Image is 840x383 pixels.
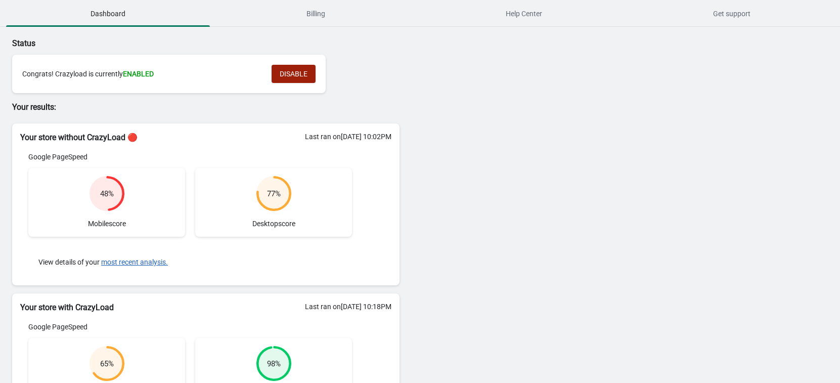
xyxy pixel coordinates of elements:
[422,5,626,23] span: Help Center
[630,5,834,23] span: Get support
[100,359,114,369] div: 65 %
[305,302,391,312] div: Last ran on [DATE] 10:18PM
[20,132,391,144] h2: Your store without CrazyLoad 🔴
[6,5,210,23] span: Dashboard
[305,132,391,142] div: Last ran on [DATE] 10:02PM
[272,65,316,83] button: DISABLE
[28,322,352,332] div: Google PageSpeed
[28,168,185,237] div: Mobile score
[267,189,281,199] div: 77 %
[123,70,154,78] span: ENABLED
[280,70,307,78] span: DISABLE
[22,69,261,79] div: Congrats! Crazyload is currently
[20,302,391,314] h2: Your store with CrazyLoad
[195,168,352,237] div: Desktop score
[4,1,212,27] button: Dashboard
[28,247,352,277] div: View details of your
[100,189,114,199] div: 48 %
[28,152,352,162] div: Google PageSpeed
[12,101,400,113] p: Your results:
[12,37,400,50] p: Status
[101,258,168,266] button: most recent analysis.
[267,359,281,369] div: 98 %
[214,5,418,23] span: Billing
